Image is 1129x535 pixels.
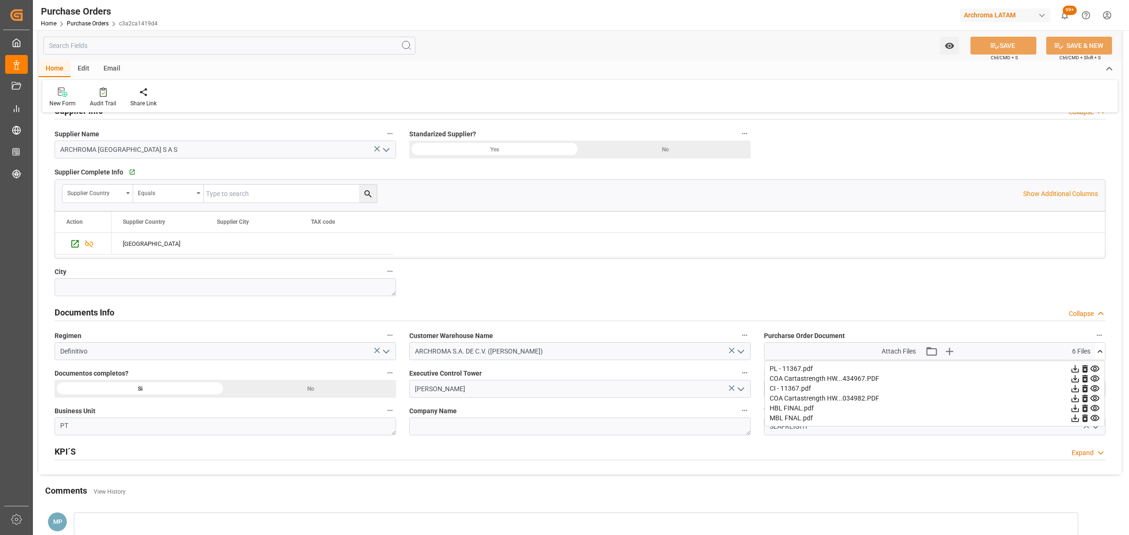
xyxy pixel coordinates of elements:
[409,369,482,378] span: Executive Control Tower
[764,369,785,378] span: Region
[55,331,81,341] span: Regimen
[940,37,959,55] button: open menu
[882,346,916,356] span: Attach Files
[1046,37,1112,55] button: SAVE & NEW
[55,267,66,277] span: City
[41,20,56,27] a: Home
[384,367,396,379] button: Documentos completos?
[123,233,194,255] div: [GEOGRAPHIC_DATA]
[739,404,751,417] button: Company Name
[66,219,83,225] div: Action
[384,404,396,417] button: Business Unit
[960,8,1050,22] div: Archroma LATAM
[733,344,747,359] button: open menu
[225,380,396,398] div: No
[55,445,76,458] h2: KPI´S
[379,142,393,157] button: open menu
[55,406,95,416] span: Business Unit
[133,185,204,203] button: open menu
[204,185,377,203] input: Type to search
[379,344,393,359] button: open menu
[67,20,109,27] a: Purchase Orders
[770,413,1100,423] div: MBL FNAL.pdf
[53,518,62,525] span: MP
[764,331,845,341] span: Purcharse Order Document
[217,219,249,225] span: Supplier City
[96,61,127,77] div: Email
[970,37,1036,55] button: SAVE
[1072,448,1094,458] div: Expand
[45,484,87,497] h2: Comments
[770,374,1100,384] div: COA Cartastrength HW...434967.PDF
[1075,5,1097,26] button: Help Center
[770,384,1100,393] div: CI - 11367.pdf
[63,185,133,203] button: open menu
[409,129,476,139] span: Standarized Supplier?
[409,406,457,416] span: Company Name
[111,233,394,255] div: Press SPACE to select this row.
[55,369,128,378] span: Documentos completos?
[1023,189,1098,199] p: Show Additional Columns
[55,233,111,255] div: Press SPACE to select this row.
[409,141,580,158] div: Yes
[739,329,751,341] button: Customer Warehouse Name
[770,364,1100,374] div: PL - 11367.pdf
[1059,54,1101,61] span: Ctrl/CMD + Shift + S
[55,167,123,177] span: Supplier Complete Info
[41,4,158,18] div: Purchase Orders
[49,99,76,108] div: New Form
[770,393,1100,403] div: COA Cartastrength HW...034982.PDF
[311,219,335,225] span: TAX code
[94,488,126,495] a: View History
[409,331,493,341] span: Customer Warehouse Name
[43,37,415,55] input: Search Fields
[1054,5,1075,26] button: show 100 new notifications
[1088,419,1102,434] button: open menu
[384,265,396,277] button: City
[138,187,193,197] div: Equals
[71,61,96,77] div: Edit
[764,406,810,416] span: Transport Type
[1069,309,1094,319] div: Collapse
[770,403,1100,413] div: HBL FINAL.pdf
[55,417,396,435] textarea: PT
[739,367,751,379] button: Executive Control Tower
[67,187,123,197] div: Supplier Country
[55,380,225,398] div: Si
[1093,329,1105,341] button: Purcharse Order Document
[359,185,377,203] button: search button
[991,54,1018,61] span: Ctrl/CMD + S
[960,6,1054,24] button: Archroma LATAM
[55,141,396,158] input: enter supplier
[384,329,396,341] button: Regimen
[1063,6,1077,15] span: 99+
[580,141,751,158] div: No
[130,99,157,108] div: Share Link
[384,127,396,140] button: Supplier Name
[1072,346,1090,356] span: 6 Files
[55,306,114,319] h2: Documents Info
[55,129,99,139] span: Supplier Name
[39,61,71,77] div: Home
[409,342,751,360] input: enter warehouse
[733,382,747,396] button: open menu
[90,99,116,108] div: Audit Trail
[739,127,751,140] button: Standarized Supplier?
[123,219,165,225] span: Supplier Country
